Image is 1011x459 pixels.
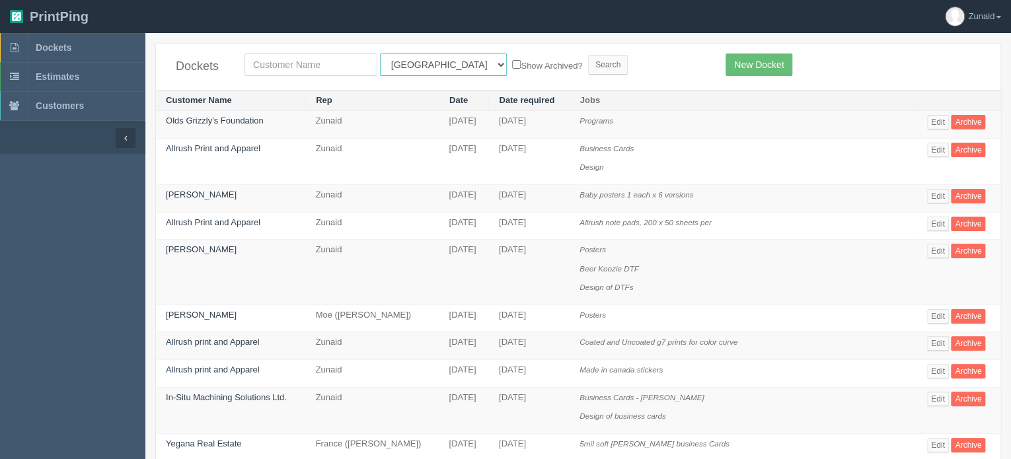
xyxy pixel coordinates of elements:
input: Search [588,55,628,75]
a: Date required [499,95,554,105]
a: New Docket [726,53,792,76]
td: [DATE] [439,240,489,305]
i: Design of DTFs [580,283,633,291]
h4: Dockets [176,60,225,73]
i: Business Cards - [PERSON_NAME] [580,393,704,402]
td: [DATE] [489,387,570,433]
label: Show Archived? [512,57,582,73]
a: Edit [927,392,949,406]
img: logo-3e63b451c926e2ac314895c53de4908e5d424f24456219fb08d385ab2e579770.png [10,10,23,23]
a: Archive [951,217,985,231]
td: Zunaid [306,111,439,139]
td: [DATE] [439,138,489,184]
td: [DATE] [439,185,489,213]
a: Allrush print and Apparel [166,337,260,347]
a: Edit [927,115,949,129]
td: Zunaid [306,387,439,433]
a: Archive [951,364,985,378]
td: [DATE] [439,111,489,139]
span: Dockets [36,42,71,53]
i: Posters [580,245,606,254]
a: Edit [927,364,949,378]
a: Allrush print and Apparel [166,365,260,374]
td: Zunaid [306,138,439,184]
td: [DATE] [439,332,489,360]
a: Archive [951,336,985,351]
a: In-Situ Machining Solutions Ltd. [166,392,287,402]
a: Yegana Real Estate [166,439,241,448]
i: Made in canada stickers [580,365,663,374]
a: [PERSON_NAME] [166,244,237,254]
td: [DATE] [489,138,570,184]
a: Archive [951,189,985,203]
a: Allrush Print and Apparel [166,143,260,153]
a: Archive [951,392,985,406]
a: Edit [927,244,949,258]
td: [DATE] [489,185,570,213]
a: [PERSON_NAME] [166,190,237,199]
td: Zunaid [306,212,439,240]
a: Edit [927,143,949,157]
td: Moe ([PERSON_NAME]) [306,304,439,332]
a: Date [449,95,468,105]
a: Allrush Print and Apparel [166,217,260,227]
i: Coated and Uncoated g7 prints for color curve [580,337,737,346]
a: Archive [951,115,985,129]
a: Archive [951,244,985,258]
a: [PERSON_NAME] [166,310,237,320]
td: Zunaid [306,332,439,360]
td: [DATE] [489,111,570,139]
a: Olds Grizzly's Foundation [166,116,264,125]
td: [DATE] [489,332,570,360]
a: Edit [927,438,949,452]
i: Posters [580,310,606,319]
i: Beer Koozie DTF [580,264,639,273]
a: Edit [927,189,949,203]
img: avatar_default-7531ab5dedf162e01f1e0bb0964e6a185e93c5c22dfe317fb01d7f8cd2b1632c.jpg [946,7,964,26]
a: Archive [951,438,985,452]
td: Zunaid [306,185,439,213]
i: Baby posters 1 each x 6 versions [580,190,693,199]
td: Zunaid [306,359,439,387]
i: Business Cards [580,144,634,153]
a: Rep [316,95,332,105]
td: [DATE] [439,359,489,387]
a: Edit [927,336,949,351]
td: [DATE] [489,304,570,332]
a: Archive [951,143,985,157]
i: 5mil soft [PERSON_NAME] business Cards [580,439,730,448]
i: Allrush note pads, 200 x 50 sheets per [580,218,711,227]
i: Design [580,162,603,171]
td: Zunaid [306,240,439,305]
a: Archive [951,309,985,324]
td: [DATE] [439,212,489,240]
th: Jobs [570,90,917,111]
span: Customers [36,100,84,111]
span: Estimates [36,71,79,82]
input: Show Archived? [512,60,521,69]
td: [DATE] [489,212,570,240]
input: Customer Name [244,53,377,76]
td: [DATE] [489,240,570,305]
a: Edit [927,217,949,231]
i: Programs [580,116,613,125]
a: Customer Name [166,95,232,105]
td: [DATE] [439,304,489,332]
td: [DATE] [489,359,570,387]
td: [DATE] [439,387,489,433]
a: Edit [927,309,949,324]
i: Design of business cards [580,411,666,420]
